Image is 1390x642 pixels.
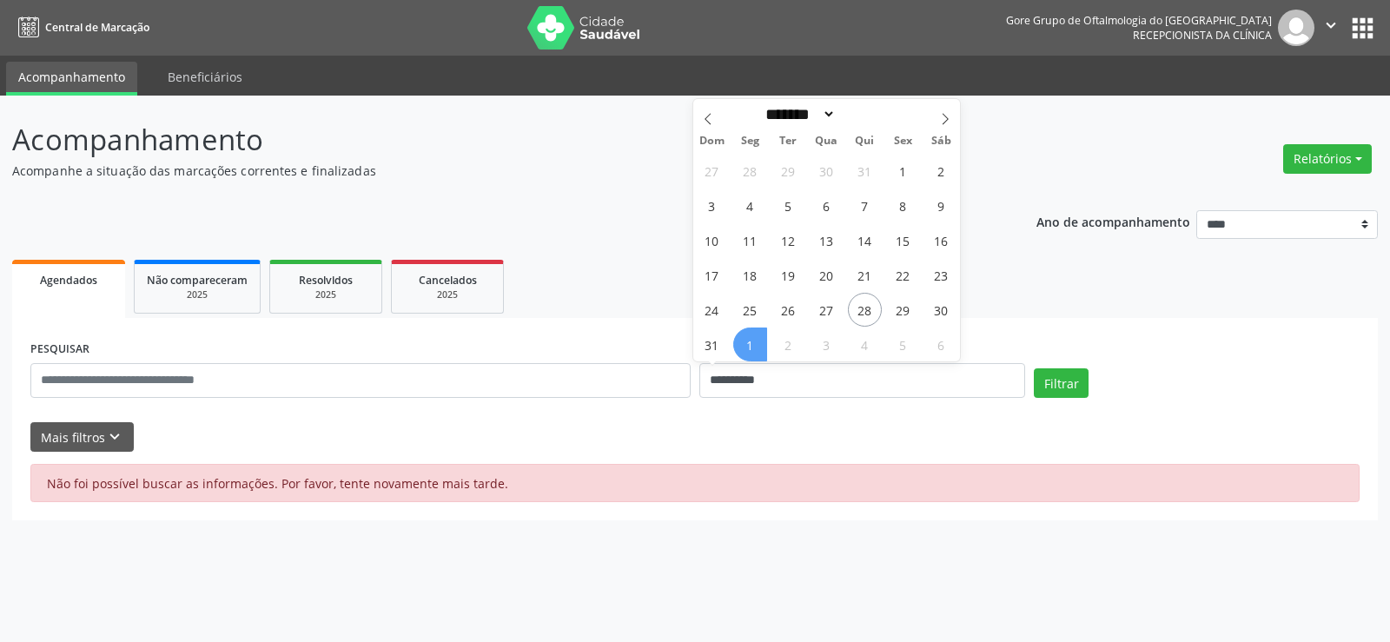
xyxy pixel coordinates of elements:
[156,62,255,92] a: Beneficiários
[419,273,477,288] span: Cancelados
[695,328,729,361] span: Agosto 31, 2025
[810,154,844,188] span: Julho 30, 2025
[1006,13,1272,28] div: Gore Grupo de Oftalmologia do [GEOGRAPHIC_DATA]
[924,189,958,222] span: Agosto 9, 2025
[848,293,882,327] span: Agosto 28, 2025
[282,288,369,301] div: 2025
[810,189,844,222] span: Agosto 6, 2025
[733,223,767,257] span: Agosto 11, 2025
[30,464,1360,502] div: Não foi possível buscar as informações. Por favor, tente novamente mais tarde.
[848,258,882,292] span: Agosto 21, 2025
[771,293,805,327] span: Agosto 26, 2025
[886,258,920,292] span: Agosto 22, 2025
[760,105,837,123] select: Month
[886,293,920,327] span: Agosto 29, 2025
[40,273,97,288] span: Agendados
[12,118,968,162] p: Acompanhamento
[105,427,124,447] i: keyboard_arrow_down
[733,328,767,361] span: Setembro 1, 2025
[1036,210,1190,232] p: Ano de acompanhamento
[695,293,729,327] span: Agosto 24, 2025
[1034,368,1089,398] button: Filtrar
[733,154,767,188] span: Julho 28, 2025
[30,336,89,363] label: PESQUISAR
[848,223,882,257] span: Agosto 14, 2025
[1314,10,1347,46] button: 
[810,223,844,257] span: Agosto 13, 2025
[771,258,805,292] span: Agosto 19, 2025
[769,136,807,147] span: Ter
[810,328,844,361] span: Setembro 3, 2025
[6,62,137,96] a: Acompanhamento
[771,223,805,257] span: Agosto 12, 2025
[884,136,922,147] span: Sex
[30,422,134,453] button: Mais filtroskeyboard_arrow_down
[695,154,729,188] span: Julho 27, 2025
[299,273,353,288] span: Resolvidos
[848,189,882,222] span: Agosto 7, 2025
[924,154,958,188] span: Agosto 2, 2025
[922,136,960,147] span: Sáb
[733,189,767,222] span: Agosto 4, 2025
[924,258,958,292] span: Agosto 23, 2025
[924,328,958,361] span: Setembro 6, 2025
[886,189,920,222] span: Agosto 8, 2025
[731,136,769,147] span: Seg
[886,154,920,188] span: Agosto 1, 2025
[924,223,958,257] span: Agosto 16, 2025
[848,154,882,188] span: Julho 31, 2025
[695,258,729,292] span: Agosto 17, 2025
[1278,10,1314,46] img: img
[404,288,491,301] div: 2025
[1133,28,1272,43] span: Recepcionista da clínica
[807,136,845,147] span: Qua
[848,328,882,361] span: Setembro 4, 2025
[771,154,805,188] span: Julho 29, 2025
[1321,16,1340,35] i: 
[45,20,149,35] span: Central de Marcação
[733,293,767,327] span: Agosto 25, 2025
[695,189,729,222] span: Agosto 3, 2025
[836,105,893,123] input: Year
[810,293,844,327] span: Agosto 27, 2025
[1283,144,1372,174] button: Relatórios
[147,273,248,288] span: Não compareceram
[886,328,920,361] span: Setembro 5, 2025
[693,136,731,147] span: Dom
[810,258,844,292] span: Agosto 20, 2025
[12,162,968,180] p: Acompanhe a situação das marcações correntes e finalizadas
[845,136,884,147] span: Qui
[695,223,729,257] span: Agosto 10, 2025
[147,288,248,301] div: 2025
[1347,13,1378,43] button: apps
[733,258,767,292] span: Agosto 18, 2025
[771,189,805,222] span: Agosto 5, 2025
[12,13,149,42] a: Central de Marcação
[924,293,958,327] span: Agosto 30, 2025
[771,328,805,361] span: Setembro 2, 2025
[886,223,920,257] span: Agosto 15, 2025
